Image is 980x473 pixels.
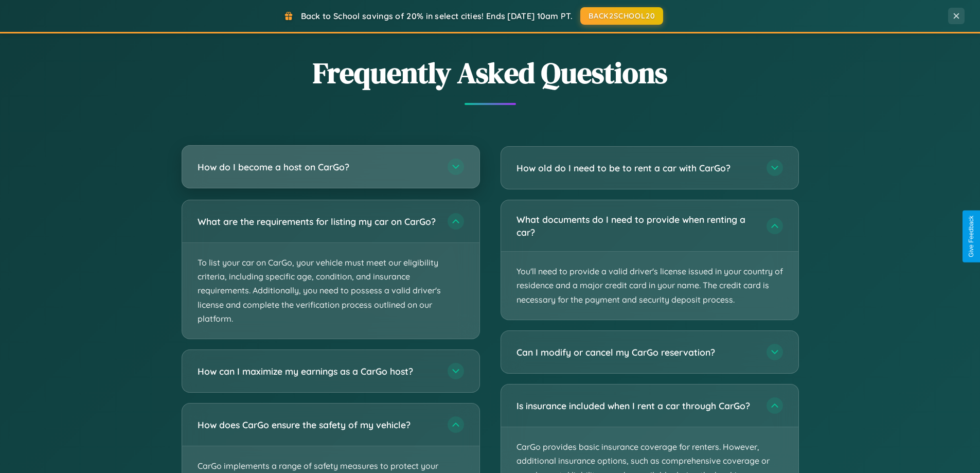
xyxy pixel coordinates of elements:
[516,213,756,238] h3: What documents do I need to provide when renting a car?
[501,252,798,320] p: You'll need to provide a valid driver's license issued in your country of residence and a major c...
[198,365,437,378] h3: How can I maximize my earnings as a CarGo host?
[198,418,437,431] h3: How does CarGo ensure the safety of my vehicle?
[198,215,437,228] h3: What are the requirements for listing my car on CarGo?
[516,346,756,359] h3: Can I modify or cancel my CarGo reservation?
[580,7,663,25] button: BACK2SCHOOL20
[182,53,799,93] h2: Frequently Asked Questions
[516,399,756,412] h3: Is insurance included when I rent a car through CarGo?
[301,11,573,21] span: Back to School savings of 20% in select cities! Ends [DATE] 10am PT.
[968,216,975,257] div: Give Feedback
[182,243,479,339] p: To list your car on CarGo, your vehicle must meet our eligibility criteria, including specific ag...
[198,161,437,173] h3: How do I become a host on CarGo?
[516,162,756,174] h3: How old do I need to be to rent a car with CarGo?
